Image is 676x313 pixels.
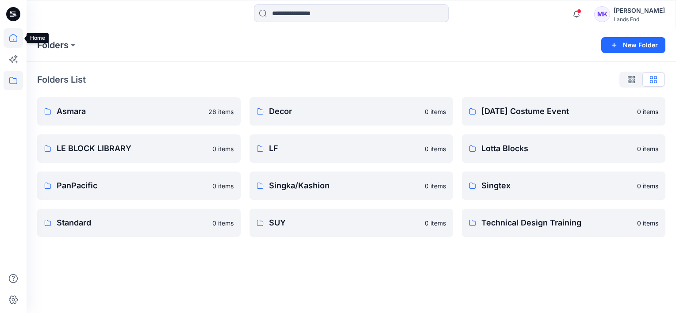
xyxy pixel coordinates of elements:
[37,73,86,86] p: Folders List
[212,144,234,153] p: 0 items
[637,107,658,116] p: 0 items
[462,97,665,126] a: [DATE] Costume Event0 items
[37,39,69,51] a: Folders
[425,107,446,116] p: 0 items
[425,181,446,191] p: 0 items
[57,179,207,192] p: PanPacific
[481,142,632,155] p: Lotta Blocks
[37,97,241,126] a: Asmara26 items
[250,134,453,163] a: LF0 items
[57,217,207,229] p: Standard
[594,6,610,22] div: MK
[208,107,234,116] p: 26 items
[462,134,665,163] a: Lotta Blocks0 items
[37,209,241,237] a: Standard0 items
[425,144,446,153] p: 0 items
[37,134,241,163] a: LE BLOCK LIBRARY0 items
[37,172,241,200] a: PanPacific0 items
[57,142,207,155] p: LE BLOCK LIBRARY
[269,217,419,229] p: SUY
[637,144,658,153] p: 0 items
[57,105,203,118] p: Asmara
[250,209,453,237] a: SUY0 items
[481,179,632,192] p: Singtex
[637,218,658,228] p: 0 items
[601,37,665,53] button: New Folder
[462,172,665,200] a: Singtex0 items
[269,179,419,192] p: Singka/Kashion
[481,217,632,229] p: Technical Design Training
[250,97,453,126] a: Decor0 items
[481,105,632,118] p: [DATE] Costume Event
[425,218,446,228] p: 0 items
[269,142,419,155] p: LF
[637,181,658,191] p: 0 items
[614,16,665,23] div: Lands End
[250,172,453,200] a: Singka/Kashion0 items
[614,5,665,16] div: [PERSON_NAME]
[212,218,234,228] p: 0 items
[212,181,234,191] p: 0 items
[462,209,665,237] a: Technical Design Training0 items
[269,105,419,118] p: Decor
